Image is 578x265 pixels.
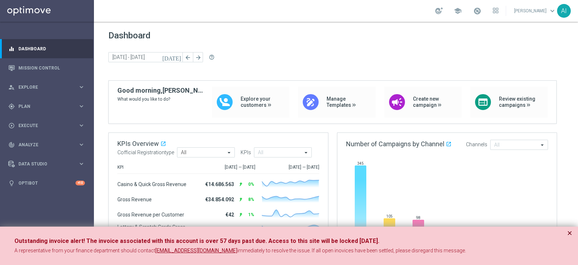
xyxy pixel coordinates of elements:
i: keyboard_arrow_right [78,103,85,110]
div: AI [557,4,571,18]
div: Mission Control [8,58,85,77]
button: person_search Explore keyboard_arrow_right [8,84,85,90]
div: Dashboard [8,39,85,58]
i: lightbulb [8,180,15,186]
a: Mission Control [18,58,85,77]
button: lightbulb Optibot +10 [8,180,85,186]
span: Data Studio [18,162,78,166]
i: play_circle_outline [8,122,15,129]
span: school [454,7,462,15]
button: equalizer Dashboard [8,46,85,52]
button: Mission Control [8,65,85,71]
i: equalizer [8,46,15,52]
a: [EMAIL_ADDRESS][DOMAIN_NAME] [155,247,237,255]
a: [PERSON_NAME]keyboard_arrow_down [513,5,557,16]
a: Optibot [18,173,76,193]
i: track_changes [8,142,15,148]
span: Execute [18,123,78,128]
i: keyboard_arrow_right [78,160,85,167]
span: immediately to resolve the issue. If all open inovices have been settled, please disregard this m... [237,248,466,253]
button: gps_fixed Plan keyboard_arrow_right [8,104,85,109]
span: A representative from your finance department should contact [14,248,155,253]
div: +10 [76,181,85,185]
i: keyboard_arrow_right [78,84,85,91]
a: Dashboard [18,39,85,58]
i: keyboard_arrow_right [78,122,85,129]
button: Close [567,229,572,237]
div: Analyze [8,142,78,148]
button: track_changes Analyze keyboard_arrow_right [8,142,85,148]
div: Data Studio [8,161,78,167]
div: Explore [8,84,78,91]
div: Optibot [8,173,85,193]
button: Data Studio keyboard_arrow_right [8,161,85,167]
span: Analyze [18,143,78,147]
i: keyboard_arrow_right [78,141,85,148]
button: play_circle_outline Execute keyboard_arrow_right [8,123,85,129]
div: Plan [8,103,78,110]
span: Explore [18,85,78,89]
strong: Outstanding invoice alert! The invoice associated with this account is over 57 days past due. Acc... [14,237,379,244]
i: gps_fixed [8,103,15,110]
div: Execute [8,122,78,129]
span: Plan [18,104,78,109]
span: keyboard_arrow_down [548,7,556,15]
i: person_search [8,84,15,91]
